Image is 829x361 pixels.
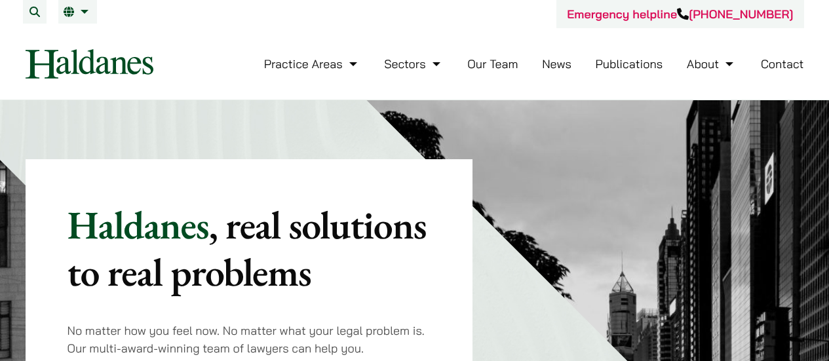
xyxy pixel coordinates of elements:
a: EN [64,7,92,17]
a: News [542,56,571,71]
p: Haldanes [67,201,431,295]
a: Publications [596,56,663,71]
mark: , real solutions to real problems [67,199,427,297]
a: Sectors [384,56,443,71]
a: Our Team [467,56,518,71]
a: Practice Areas [264,56,360,71]
p: No matter how you feel now. No matter what your legal problem is. Our multi-award-winning team of... [67,322,431,357]
a: Emergency helpline[PHONE_NUMBER] [567,7,793,22]
a: Contact [761,56,804,71]
a: About [687,56,737,71]
img: Logo of Haldanes [26,49,153,79]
